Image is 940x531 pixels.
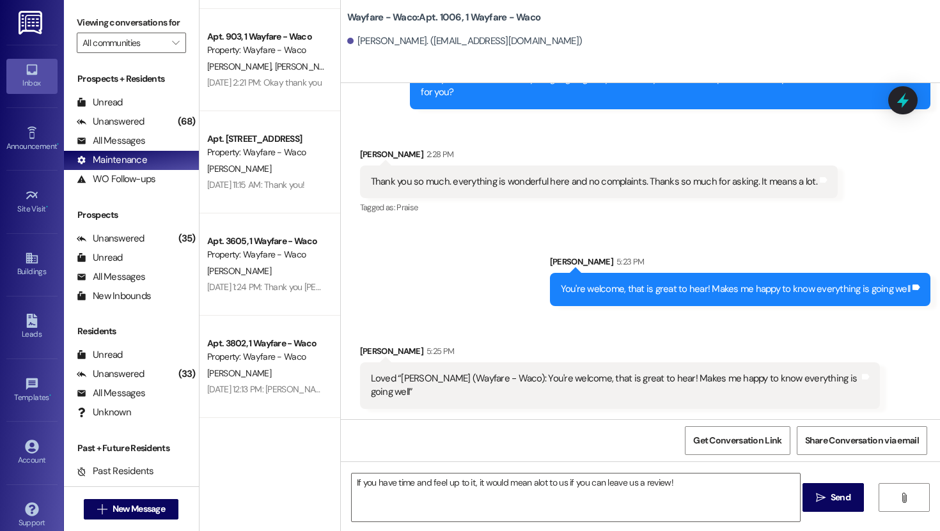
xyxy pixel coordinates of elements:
div: Unread [77,348,123,362]
div: Apt. [STREET_ADDRESS] [207,132,325,146]
div: Loved “[PERSON_NAME] (Wayfare - Waco): You're welcome, that is great to hear! Makes me happy to k... [371,372,860,399]
i:  [816,493,826,503]
div: Unread [77,251,123,265]
div: New Inbounds [77,289,151,303]
div: Prospects [64,208,199,222]
span: New Message [113,502,165,516]
span: [PERSON_NAME] [207,61,275,72]
textarea: If you have time and feel up to it, it would mean alot to us if you can leave us a review! [352,473,800,521]
div: All Messages [77,134,145,148]
div: WO Follow-ups [77,173,155,186]
div: Past + Future Residents [64,442,199,455]
span: Share Conversation via email [805,434,919,447]
div: Unread [77,96,123,109]
i:  [172,38,179,48]
div: 5:25 PM [423,344,454,358]
button: Send [803,483,865,512]
a: Site Visit • [6,185,58,219]
span: [PERSON_NAME] [207,265,271,277]
div: Property: Wayfare - Waco [207,350,325,364]
b: Wayfare - Waco: Apt. 1006, 1 Wayfare - Waco [347,11,541,24]
a: Account [6,436,58,470]
span: • [57,140,59,149]
a: Leads [6,310,58,344]
span: Praise [396,202,418,213]
div: Thank you so much. everything is wonderful here and no complaints. Thanks so much for asking. It ... [371,175,817,189]
a: Buildings [6,247,58,282]
div: All Messages [77,270,145,284]
div: Prospects + Residents [64,72,199,86]
span: Send [831,491,850,504]
button: Get Conversation Link [685,426,790,455]
div: [DATE] 12:13 PM: [PERSON_NAME], I have made multiple attempts to get in touch with you this morni... [207,383,778,395]
span: [PERSON_NAME] [207,367,271,379]
span: • [49,391,51,400]
div: Apt. 3605, 1 Wayfare - Waco [207,439,325,452]
div: Future Residents [77,484,163,497]
button: New Message [84,499,178,519]
div: Property: Wayfare - Waco [207,146,325,159]
div: 5:23 PM [613,255,644,268]
div: Maintenance [77,153,147,167]
div: (35) [175,229,199,249]
div: Apt. 903, 1 Wayfare - Waco [207,30,325,43]
span: [PERSON_NAME] [274,61,338,72]
span: [PERSON_NAME] [207,163,271,174]
div: You're welcome, that is great to hear! Makes me happy to know everything is going well [561,282,911,296]
div: [PERSON_NAME] [550,255,931,273]
span: • [46,203,48,212]
i:  [899,493,909,503]
a: Templates • [6,373,58,408]
div: Unanswered [77,367,145,381]
div: Apt. 3605, 1 Wayfare - Waco [207,235,325,248]
input: All communities [82,33,166,53]
div: Unknown [77,406,131,419]
div: All Messages [77,387,145,400]
div: Tagged as: [360,198,838,217]
i:  [97,504,107,514]
span: Get Conversation Link [693,434,781,447]
div: Past Residents [77,465,154,478]
div: [DATE] 1:24 PM: Thank you [PERSON_NAME]. [207,281,370,293]
div: Unanswered [77,115,145,128]
div: (33) [175,364,199,384]
button: Share Conversation via email [797,426,927,455]
div: [DATE] 2:21 PM: Okay thank you [207,77,322,88]
div: Property: Wayfare - Waco [207,43,325,57]
div: [PERSON_NAME]. ([EMAIL_ADDRESS][DOMAIN_NAME]) [347,35,583,48]
div: Residents [64,325,199,338]
div: Property: Wayfare - Waco [207,248,325,261]
a: Inbox [6,59,58,93]
img: ResiDesk Logo [19,11,45,35]
div: Apt. 3802, 1 Wayfare - Waco [207,337,325,350]
div: 2:28 PM [423,148,453,161]
div: [PERSON_NAME] [360,148,838,165]
div: Unanswered [77,232,145,245]
div: [DATE] 11:15 AM: Thank you! [207,179,304,190]
div: [PERSON_NAME] [360,344,881,362]
div: (68) [175,112,199,132]
label: Viewing conversations for [77,13,186,33]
